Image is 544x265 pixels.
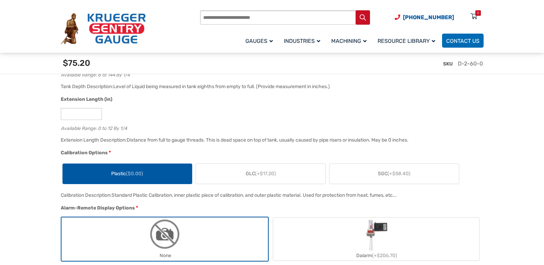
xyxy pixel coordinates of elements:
[378,38,435,44] span: Resource Library
[61,13,146,45] img: Krueger Sentry Gauge
[126,171,143,177] span: ($0.00)
[246,170,276,177] span: GLC
[273,251,479,261] div: Dalarm
[387,171,410,177] span: (+$58.40)
[61,84,113,89] span: Tank Depth Description:
[62,251,268,261] div: None
[372,253,397,258] span: (+$206.70)
[61,96,112,102] span: Extension Length (in)
[61,137,127,143] span: Extension Length Description:
[245,38,273,44] span: Gauges
[331,38,367,44] span: Machining
[127,137,408,143] div: Distance from full to gauge threads. This is dead space on top of tank, usually caused by pipe ri...
[61,205,135,211] span: Alarm-Remote Display Options
[458,60,483,67] span: D-2-60-0
[61,192,112,198] span: Calibration Description:
[111,170,143,177] span: Plastic
[378,170,410,177] span: SGC
[61,124,480,131] div: Available Range: 0 to 12 By 1/4
[255,171,276,177] span: (+$17.20)
[446,38,479,44] span: Contact Us
[403,14,454,21] span: [PHONE_NUMBER]
[442,34,484,48] a: Contact Us
[327,33,373,49] a: Machining
[112,192,397,198] div: Standard Plastic Calibration, inner plastic piece of calibration, and outer plastic material. Use...
[109,149,111,156] abbr: required
[373,33,442,49] a: Resource Library
[61,150,108,156] span: Calibration Options
[477,10,479,16] div: 0
[395,13,454,22] a: Phone Number (920) 434-8860
[280,33,327,49] a: Industries
[241,33,280,49] a: Gauges
[113,84,330,89] div: Level of Liquid being measured in tank eighths from empty to full. (Provide measurement in inches.)
[136,204,138,212] abbr: required
[273,218,479,261] label: Dalarm
[284,38,320,44] span: Industries
[62,218,268,261] label: None
[443,61,453,67] span: SKU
